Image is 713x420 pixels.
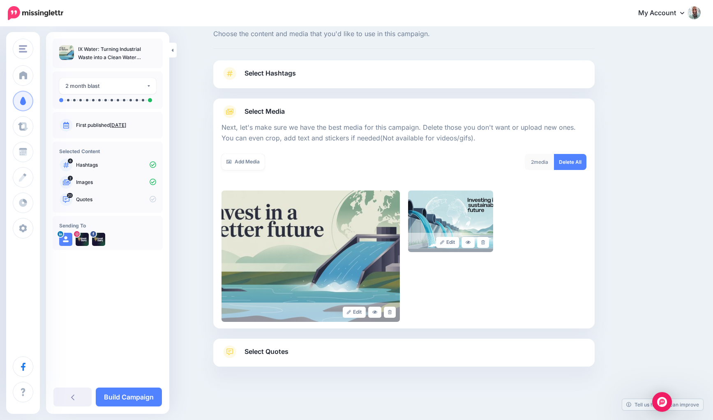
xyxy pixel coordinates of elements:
span: 2 [531,159,534,165]
h4: Selected Content [59,148,156,154]
span: Choose the content and media that you'd like to use in this campaign. [213,29,595,39]
img: d42c2ac00888438228b74642eda1c000_large.jpg [408,190,493,252]
div: Open Intercom Messenger [652,392,672,412]
div: 2 month blast [65,81,146,91]
a: Select Media [222,105,586,118]
div: Select Media [222,118,586,322]
a: Edit [436,237,459,248]
p: First published [76,122,156,129]
span: Select Hashtags [245,68,296,79]
span: Select Quotes [245,346,288,357]
span: 2 [68,176,73,181]
span: Select Media [245,106,285,117]
div: media [525,154,554,170]
h4: Sending To [59,223,156,229]
a: Select Quotes [222,345,586,367]
img: Missinglettr [8,6,63,20]
img: 500306017_122099016968891698_547164407858047431_n-bsa154743.jpg [92,233,105,246]
span: 20 [67,193,73,198]
a: My Account [630,3,701,23]
p: IX Water: Turning Industrial Waste into a Clean Water Opportunity [78,45,156,62]
img: 500636241_17843655336497570_6223560818517383544_n-bsa154745.jpg [76,233,89,246]
p: Quotes [76,196,156,203]
p: Hashtags [76,161,156,169]
img: baf69a9c87d6317336c9668b55b866cc_thumb.jpg [59,45,74,60]
a: Delete All [554,154,586,170]
span: 6 [68,158,73,163]
button: 2 month blast [59,78,156,94]
img: baf69a9c87d6317336c9668b55b866cc_large.jpg [222,190,400,322]
a: Tell us how we can improve [622,399,703,410]
p: Next, let's make sure we have the best media for this campaign. Delete those you don't want or up... [222,122,586,144]
img: user_default_image.png [59,233,72,246]
a: Add Media [222,154,265,170]
a: Edit [343,307,366,318]
a: Select Hashtags [222,67,586,88]
p: Images [76,179,156,186]
img: menu.png [19,45,27,53]
a: [DATE] [110,122,126,128]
